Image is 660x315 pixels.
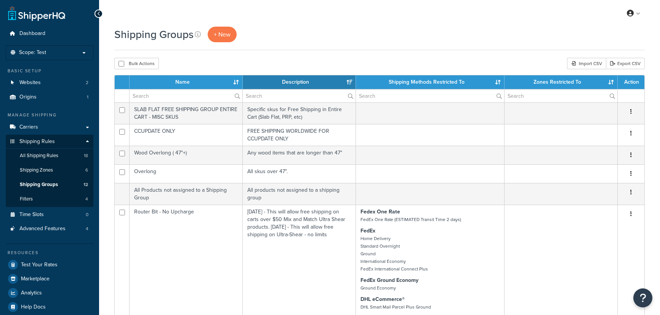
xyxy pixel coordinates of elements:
a: Carriers [6,120,93,134]
small: Ground Economy [360,285,396,291]
a: Websites 2 [6,76,93,90]
li: Shipping Groups [6,178,93,192]
a: Shipping Groups 12 [6,178,93,192]
span: 2 [86,80,88,86]
a: Marketplace [6,272,93,286]
span: Test Your Rates [21,262,58,268]
a: Origins 1 [6,90,93,104]
div: Resources [6,250,93,256]
span: 6 [85,167,88,173]
span: All Shipping Rules [20,153,58,159]
th: Zones Restricted To: activate to sort column ascending [505,75,618,89]
span: Advanced Features [19,226,66,232]
a: Advanced Features 4 [6,222,93,236]
span: Time Slots [19,212,44,218]
a: Help Docs [6,300,93,314]
th: Action [618,75,644,89]
span: Scope: Test [19,49,46,56]
span: 18 [84,153,88,159]
a: Test Your Rates [6,258,93,272]
a: All Shipping Rules 18 [6,149,93,163]
li: Websites [6,76,93,90]
span: Dashboard [19,30,45,37]
li: Shipping Zones [6,163,93,177]
strong: DHL eCommerce® [360,295,405,303]
small: Home Delivery Standard Overnight Ground International Economy FedEx International Connect Plus [360,235,428,272]
span: 0 [86,212,88,218]
li: Shipping Rules [6,135,93,207]
a: Filters 4 [6,192,93,206]
td: Wood Overlong ( 47"+) [130,146,243,164]
span: Analytics [21,290,42,296]
input: Search [356,89,504,102]
li: Filters [6,192,93,206]
div: Import CSV [567,58,606,69]
span: + New [214,30,231,39]
span: 4 [86,226,88,232]
td: CCUPDATE ONLY [130,124,243,146]
span: Carriers [19,124,38,130]
td: FREE SHIPPING WORLDWIDE FOR CCUPDATE ONLY [243,124,356,146]
th: Description: activate to sort column ascending [243,75,356,89]
input: Search [243,89,356,102]
button: Open Resource Center [633,288,652,307]
span: Filters [20,196,33,202]
th: Name: activate to sort column ascending [130,75,243,89]
td: All products not assigned to a shipping group [243,183,356,205]
span: Origins [19,94,37,100]
td: All skus over 47". [243,164,356,183]
span: 12 [83,181,88,188]
span: Websites [19,80,41,86]
li: Time Slots [6,208,93,222]
a: Shipping Rules [6,135,93,149]
li: Advanced Features [6,222,93,236]
li: All Shipping Rules [6,149,93,163]
li: Origins [6,90,93,104]
td: Any wood items that are longer than 47" [243,146,356,164]
a: Export CSV [606,58,645,69]
span: 1 [87,94,88,100]
span: Marketplace [21,276,50,282]
h1: Shipping Groups [114,27,194,42]
td: Overlong [130,164,243,183]
small: DHL Smart Mail Parcel Plus Ground [360,304,431,310]
strong: Fedex One Rate [360,208,400,216]
strong: FedEx Ground Economy [360,276,418,284]
span: Help Docs [21,304,46,310]
th: Shipping Methods Restricted To: activate to sort column ascending [356,75,505,89]
td: SLAB FLAT FREE SHIPPING GROUP ENTIRE CART - MISC SKUS [130,102,243,124]
a: + New [208,27,237,42]
button: Bulk Actions [114,58,159,69]
a: Dashboard [6,27,93,41]
a: Analytics [6,286,93,300]
a: ShipperHQ Home [8,6,65,21]
input: Search [505,89,617,102]
div: Basic Setup [6,68,93,74]
span: Shipping Zones [20,167,53,173]
small: FedEx One Rate (ESTIMATED Transit Time 2 days) [360,216,461,223]
td: All Products not assigned to a Shipping Group [130,183,243,205]
td: Specific skus for Free Shipping in Entire Cart (Slab Flat, PRP, etc) [243,102,356,124]
strong: FedEx [360,227,375,235]
a: Shipping Zones 6 [6,163,93,177]
input: Search [130,89,242,102]
a: Time Slots 0 [6,208,93,222]
div: Manage Shipping [6,112,93,118]
span: 4 [85,196,88,202]
span: Shipping Groups [20,181,58,188]
span: Shipping Rules [19,138,55,145]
